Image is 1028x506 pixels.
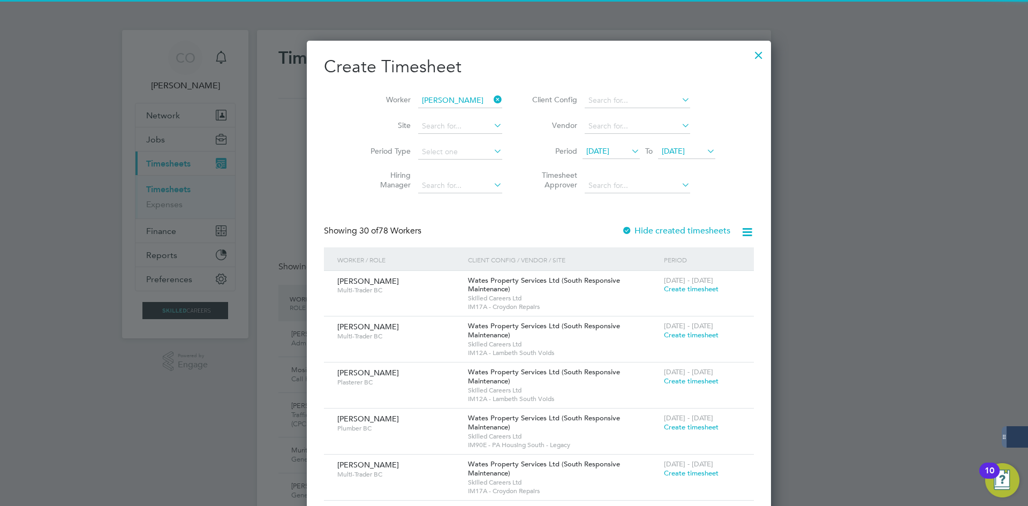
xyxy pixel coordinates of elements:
[468,386,659,395] span: Skilled Careers Ltd
[337,424,460,433] span: Plumber BC
[468,413,620,432] span: Wates Property Services Ltd (South Responsive Maintenance)
[529,170,577,190] label: Timesheet Approver
[337,460,399,470] span: [PERSON_NAME]
[664,367,713,376] span: [DATE] - [DATE]
[468,459,620,478] span: Wates Property Services Ltd (South Responsive Maintenance)
[664,321,713,330] span: [DATE] - [DATE]
[529,95,577,104] label: Client Config
[324,225,424,237] div: Showing
[337,368,399,377] span: [PERSON_NAME]
[337,414,399,424] span: [PERSON_NAME]
[359,225,379,236] span: 30 of
[468,294,659,303] span: Skilled Careers Ltd
[985,471,994,485] div: 10
[359,225,421,236] span: 78 Workers
[664,469,719,478] span: Create timesheet
[585,119,690,134] input: Search for...
[468,478,659,487] span: Skilled Careers Ltd
[362,170,411,190] label: Hiring Manager
[468,340,659,349] span: Skilled Careers Ltd
[662,146,685,156] span: [DATE]
[465,247,661,272] div: Client Config / Vendor / Site
[337,286,460,294] span: Multi-Trader BC
[468,432,659,441] span: Skilled Careers Ltd
[337,470,460,479] span: Multi-Trader BC
[468,487,659,495] span: IM17A - Croydon Repairs
[418,93,502,108] input: Search for...
[362,120,411,130] label: Site
[664,459,713,469] span: [DATE] - [DATE]
[529,146,577,156] label: Period
[664,284,719,293] span: Create timesheet
[468,321,620,339] span: Wates Property Services Ltd (South Responsive Maintenance)
[642,144,656,158] span: To
[324,56,754,78] h2: Create Timesheet
[661,247,743,272] div: Period
[468,303,659,311] span: IM17A - Croydon Repairs
[664,276,713,285] span: [DATE] - [DATE]
[664,422,719,432] span: Create timesheet
[335,247,465,272] div: Worker / Role
[362,95,411,104] label: Worker
[529,120,577,130] label: Vendor
[468,441,659,449] span: IM90E - PA Housing South - Legacy
[468,367,620,386] span: Wates Property Services Ltd (South Responsive Maintenance)
[622,225,730,236] label: Hide created timesheets
[585,93,690,108] input: Search for...
[418,178,502,193] input: Search for...
[418,145,502,160] input: Select one
[585,178,690,193] input: Search for...
[664,376,719,386] span: Create timesheet
[337,276,399,286] span: [PERSON_NAME]
[337,322,399,331] span: [PERSON_NAME]
[418,119,502,134] input: Search for...
[468,276,620,294] span: Wates Property Services Ltd (South Responsive Maintenance)
[985,463,1019,497] button: Open Resource Center, 10 new notifications
[468,395,659,403] span: IM12A - Lambeth South Voids
[664,413,713,422] span: [DATE] - [DATE]
[664,330,719,339] span: Create timesheet
[362,146,411,156] label: Period Type
[586,146,609,156] span: [DATE]
[337,332,460,341] span: Multi-Trader BC
[468,349,659,357] span: IM12A - Lambeth South Voids
[337,378,460,387] span: Plasterer BC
